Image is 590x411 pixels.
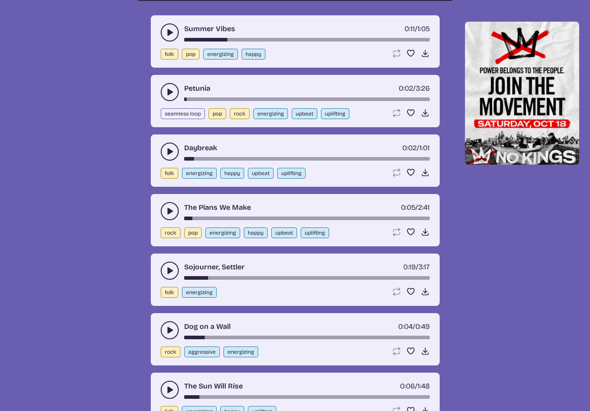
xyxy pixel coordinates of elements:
[184,395,430,399] div: song-time-bar
[184,97,430,101] div: song-time-bar
[418,263,430,271] span: 3:17
[406,168,415,177] button: Favorite
[248,168,274,179] button: upbeat
[400,381,430,392] div: /
[406,287,415,296] button: Favorite
[321,108,349,119] button: uplifting
[392,227,401,236] button: Loop
[392,168,401,177] button: Loop
[184,227,202,238] button: pop
[205,227,240,238] button: energizing
[223,346,258,357] button: energizing
[292,108,317,119] button: upbeat
[399,83,430,94] div: /
[271,227,297,238] button: upbeat
[209,108,226,119] button: pop
[398,321,430,332] div: /
[401,203,415,212] span: timer
[161,202,179,220] button: play-pause toggle
[184,336,430,339] div: song-time-bar
[184,262,245,272] a: Sojourner, Settler
[392,287,401,296] button: Loop
[184,83,210,94] a: Petunia
[161,23,179,42] button: play-pause toggle
[220,168,244,179] button: happy
[184,321,231,332] a: Dog on a Wall
[184,38,430,42] div: song-time-bar
[203,49,238,60] button: energizing
[184,217,430,220] div: song-time-bar
[404,23,430,34] div: /
[404,24,415,33] span: timer
[392,49,401,58] button: Loop
[301,227,329,238] button: uplifting
[392,346,401,356] button: Loop
[161,143,179,161] button: play-pause toggle
[400,382,415,390] span: timer
[406,108,415,117] button: Favorite
[182,287,217,298] button: energizing
[161,227,181,238] button: rock
[161,262,179,280] button: play-pause toggle
[253,108,288,119] button: energizing
[230,108,250,119] button: rock
[161,168,178,179] button: folk
[402,143,430,153] div: /
[406,346,415,356] button: Favorite
[416,84,430,92] span: 3:26
[182,49,200,60] button: pop
[419,143,430,152] span: 1:01
[184,346,220,357] button: aggressive
[398,322,413,331] span: timer
[418,203,430,212] span: 2:41
[182,168,217,179] button: energizing
[415,322,430,331] span: 0:49
[161,83,179,101] button: play-pause toggle
[465,22,580,165] img: Help save our democracy!
[402,143,417,152] span: timer
[184,143,217,153] a: Daybreak
[161,381,179,399] button: play-pause toggle
[161,321,179,339] button: play-pause toggle
[401,202,430,213] div: /
[184,381,243,392] a: The Sun Will Rise
[184,276,430,280] div: song-time-bar
[161,287,178,298] button: folk
[244,227,268,238] button: happy
[184,157,430,161] div: song-time-bar
[242,49,265,60] button: happy
[418,24,430,33] span: 1:05
[161,108,205,119] button: seamless loop
[392,108,401,117] button: Loop
[406,227,415,236] button: Favorite
[406,49,415,58] button: Favorite
[403,263,416,271] span: timer
[399,84,413,92] span: timer
[418,382,430,390] span: 1:48
[277,168,306,179] button: uplifting
[403,262,430,272] div: /
[161,346,181,357] button: rock
[184,23,235,34] a: Summer Vibes
[184,202,251,213] a: The Plans We Make
[161,49,178,60] button: folk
